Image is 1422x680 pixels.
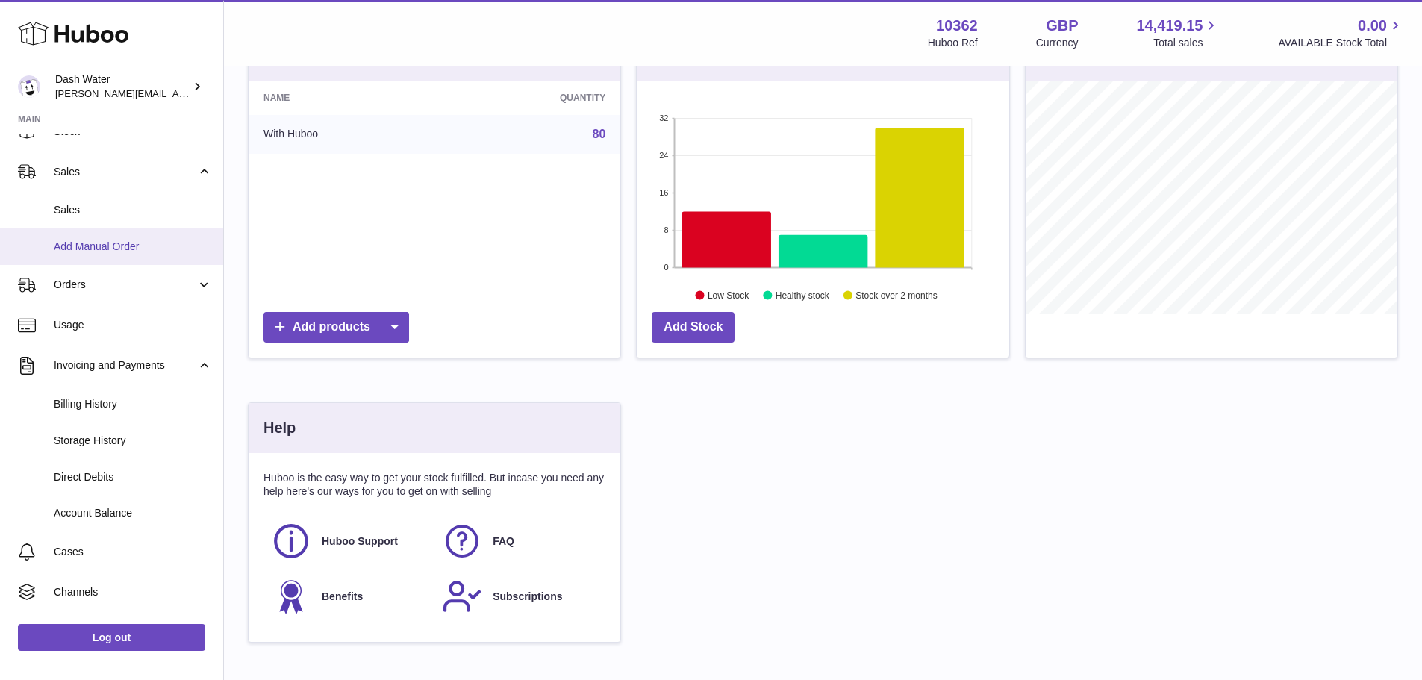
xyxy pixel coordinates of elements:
span: Orders [54,278,196,292]
th: Name [249,81,445,115]
a: Log out [18,624,205,651]
a: FAQ [442,521,598,561]
th: Quantity [445,81,620,115]
span: Storage History [54,434,212,448]
h3: Help [263,418,296,438]
span: Huboo Support [322,534,398,549]
text: Low Stock [708,290,749,300]
div: Huboo Ref [928,36,978,50]
span: Usage [54,318,212,332]
text: 0 [664,263,669,272]
a: Huboo Support [271,521,427,561]
text: 16 [660,188,669,197]
text: Healthy stock [776,290,830,300]
span: Sales [54,165,196,179]
span: 14,419.15 [1136,16,1203,36]
span: Subscriptions [493,590,562,604]
text: Stock over 2 months [856,290,938,300]
span: 0.00 [1358,16,1387,36]
span: Account Balance [54,506,212,520]
text: 32 [660,113,669,122]
span: Total sales [1153,36,1220,50]
a: 0.00 AVAILABLE Stock Total [1278,16,1404,50]
span: Channels [54,585,212,599]
span: AVAILABLE Stock Total [1278,36,1404,50]
a: Benefits [271,576,427,617]
p: Huboo is the easy way to get your stock fulfilled. But incase you need any help here's our ways f... [263,471,605,499]
span: Cases [54,545,212,559]
span: Benefits [322,590,363,604]
span: FAQ [493,534,514,549]
div: Dash Water [55,72,190,101]
span: Direct Debits [54,470,212,484]
text: 24 [660,151,669,160]
a: Add products [263,312,409,343]
td: With Huboo [249,115,445,154]
span: Add Manual Order [54,240,212,254]
div: Currency [1036,36,1079,50]
strong: 10362 [936,16,978,36]
span: Sales [54,203,212,217]
span: Billing History [54,397,212,411]
a: 14,419.15 Total sales [1136,16,1220,50]
span: Invoicing and Payments [54,358,196,372]
strong: GBP [1046,16,1078,36]
a: 80 [593,128,606,140]
text: 8 [664,225,669,234]
a: Subscriptions [442,576,598,617]
img: james@dash-water.com [18,75,40,98]
a: Add Stock [652,312,735,343]
span: [PERSON_NAME][EMAIL_ADDRESS][DOMAIN_NAME] [55,87,299,99]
